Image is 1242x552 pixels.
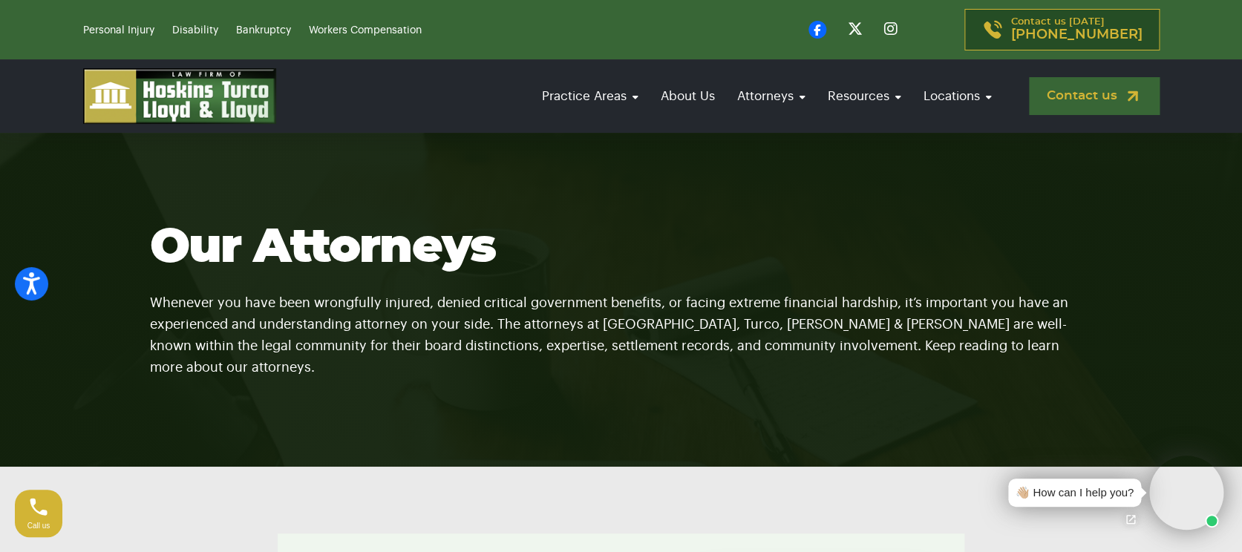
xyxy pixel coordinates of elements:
div: 👋🏼 How can I help you? [1016,484,1134,502]
a: Disability [172,25,218,36]
img: logo [83,68,276,124]
a: Practice Areas [535,75,646,117]
p: Contact us [DATE] [1011,17,1143,42]
a: About Us [653,75,722,117]
a: Attorneys [730,75,813,117]
a: Workers Compensation [309,25,422,36]
a: Locations [916,75,999,117]
a: Contact us [DATE][PHONE_NUMBER] [964,9,1160,50]
p: Whenever you have been wrongfully injured, denied critical government benefits, or facing extreme... [150,274,1093,378]
a: Resources [820,75,909,117]
a: Personal Injury [83,25,154,36]
h1: Our Attorneys [150,222,1093,274]
a: Bankruptcy [236,25,291,36]
a: Open chat [1115,504,1146,535]
span: [PHONE_NUMBER] [1011,27,1143,42]
span: Call us [27,522,50,530]
a: Contact us [1029,77,1160,115]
